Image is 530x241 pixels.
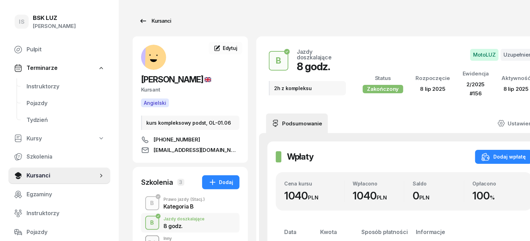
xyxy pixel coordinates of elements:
[363,74,403,83] div: Status
[154,136,200,144] span: [PHONE_NUMBER]
[27,82,105,91] span: Instruktorzy
[266,114,328,133] a: Podsumowanie
[154,146,240,154] span: [EMAIL_ADDRESS][DOMAIN_NAME]
[27,190,105,199] span: Egzaminy
[8,186,110,203] a: Egzaminy
[297,49,346,60] div: Jazdy doszkalające
[27,134,42,143] span: Kursy
[209,42,242,54] a: Edytuj
[284,189,344,202] div: 1040
[377,194,387,201] small: PLN
[202,175,240,189] button: Dodaj
[27,45,105,54] span: Pulpit
[473,181,524,187] div: Opłacono
[223,45,237,51] span: Edytuj
[8,205,110,222] a: Instruktorzy
[139,17,171,25] div: Kursanci
[27,171,98,180] span: Kursanci
[8,131,110,147] a: Kursy
[363,85,403,93] div: Zakończony
[284,181,344,187] div: Cena kursu
[163,223,205,229] div: 8 godz.
[145,196,159,210] button: B
[21,95,110,112] a: Pojazdy
[8,167,110,184] a: Kursanci
[27,99,105,108] span: Pojazdy
[470,49,499,61] span: MotoLUZ
[463,69,489,78] div: Ewidencja
[145,216,159,230] button: B
[141,213,240,233] button: BJazdy doszkalające8 godz.
[148,217,157,229] div: B
[473,189,524,202] div: 100
[141,146,240,154] a: [EMAIL_ADDRESS][DOMAIN_NAME]
[490,194,495,201] small: %
[141,177,173,187] div: Szkolenia
[27,64,57,73] span: Terminarze
[8,41,110,58] a: Pulpit
[27,209,105,218] span: Instruktorzy
[163,236,211,241] div: Inny
[308,194,318,201] small: PLN
[287,151,314,162] h2: Wpłaty
[353,181,404,187] div: Wpłacono
[33,15,76,21] div: BSK LUZ
[141,136,240,144] a: [PHONE_NUMBER]
[208,178,233,187] div: Dodaj
[177,179,184,186] span: 3
[419,194,430,201] small: PLN
[269,81,346,95] div: 2h z kompleksu
[297,60,346,73] div: 8 godz.
[141,74,211,85] span: [PERSON_NAME]
[19,19,24,25] span: IS
[33,22,76,31] div: [PERSON_NAME]
[21,78,110,95] a: Instruktorzy
[8,60,110,76] a: Terminarze
[269,51,288,71] button: B
[190,197,205,202] span: (Stacj.)
[21,112,110,129] a: Tydzień
[27,116,105,125] span: Tydzień
[416,74,450,83] div: Rozpoczęcie
[141,98,169,107] button: Angielski
[148,197,157,209] div: B
[163,197,205,202] div: Prawo jazdy
[463,80,489,98] div: 2/2025 #156
[420,86,446,92] span: 8 lip 2025
[133,14,177,28] a: Kursanci
[273,54,284,68] div: B
[8,224,110,241] a: Pojazdy
[481,153,526,161] div: Dodaj wpłatę
[413,189,464,202] div: 0
[163,204,205,209] div: Kategoria B
[141,116,240,130] div: kurs kompleksowy podst, OL-01.06
[27,228,105,237] span: Pojazdy
[8,148,110,165] a: Szkolenia
[27,152,105,161] span: Szkolenia
[413,181,464,187] div: Saldo
[141,193,240,213] button: BPrawo jazdy(Stacj.)Kategoria B
[353,189,404,202] div: 1040
[163,217,205,221] div: Jazdy doszkalające
[141,85,240,94] div: Kursant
